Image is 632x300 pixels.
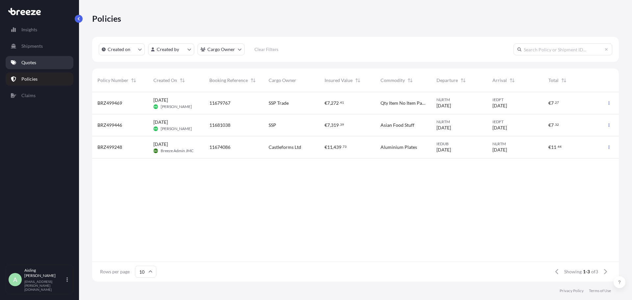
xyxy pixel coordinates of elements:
span: [DATE] [436,147,451,153]
span: IEDUB [436,141,482,147]
input: Search Policy or Shipment ID... [513,43,612,55]
button: Sort [249,76,257,84]
button: Sort [560,76,568,84]
a: Quotes [6,56,73,69]
span: BRZ499446 [97,122,122,128]
span: Rows per page [100,268,130,275]
span: BAJ [153,148,158,154]
a: Privacy Policy [560,288,584,293]
button: Sort [130,76,138,84]
span: Asian Food Stuff [381,122,414,128]
span: 11 [327,145,332,150]
p: Insights [21,26,37,33]
span: € [548,101,551,105]
span: BRZ499469 [97,100,122,106]
span: Aluminium Plates [381,144,417,150]
span: . [554,123,555,126]
span: . [339,101,340,104]
span: 7 [327,123,330,127]
span: [DATE] [436,124,451,131]
span: Created On [153,77,177,84]
button: cargoOwner Filter options [197,43,245,55]
button: createdBy Filter options [148,43,194,55]
span: . [342,146,342,148]
span: 439 [333,145,341,150]
span: IEDFT [492,97,538,102]
span: SSP Trade [269,100,289,106]
span: 11681038 [209,122,230,128]
span: 1-3 [583,268,590,275]
span: . [339,123,340,126]
span: [DATE] [153,97,168,103]
span: NLRTM [492,141,538,147]
span: of 3 [591,268,598,275]
span: Breeze Admin JMC [161,148,194,153]
span: BRZ499248 [97,144,122,150]
span: 7 [551,101,554,105]
span: Booking Reference [209,77,248,84]
a: Shipments [6,40,73,53]
span: 11 [551,145,556,150]
span: € [548,123,551,127]
span: [PERSON_NAME] [161,104,192,109]
span: . [557,146,557,148]
button: Sort [508,76,516,84]
span: Commodity [381,77,405,84]
span: , [330,123,331,127]
span: 11674086 [209,144,230,150]
span: € [325,101,327,105]
span: 7 [551,123,554,127]
span: [DATE] [153,141,168,148]
span: Total [548,77,559,84]
span: MK [154,103,158,110]
p: Created by [157,46,179,53]
p: Policies [21,76,38,82]
span: Castleforms Ltd [269,144,301,150]
span: 39 [340,123,344,126]
p: Policies [92,13,121,24]
p: Cargo Owner [207,46,235,53]
p: Clear Filters [254,46,278,53]
span: € [548,145,551,150]
span: 41 [340,101,344,104]
button: Clear Filters [248,44,285,55]
span: IEDFT [492,119,538,124]
a: Policies [6,72,73,86]
span: SSP [269,122,276,128]
span: 319 [331,123,339,127]
span: A [13,276,17,283]
span: 272 [331,101,339,105]
span: 11679767 [209,100,230,106]
button: createdOn Filter options [99,43,145,55]
p: Shipments [21,43,43,49]
p: Created on [108,46,130,53]
a: Insights [6,23,73,36]
span: Cargo Owner [269,77,296,84]
a: Terms of Use [589,288,611,293]
p: Quotes [21,59,36,66]
span: 7 [327,101,330,105]
span: MK [154,125,158,132]
span: [DATE] [153,119,168,125]
span: , [330,101,331,105]
span: Policy Number [97,77,128,84]
button: Sort [459,76,467,84]
span: Qty Item No Item Packaging Manufacturer Origin BBD Tax Price Net 600 St A 029 A QP Mayonnaise 450... [381,100,426,106]
span: [DATE] [492,102,507,109]
button: Sort [406,76,414,84]
p: Aisling [PERSON_NAME] [24,268,65,278]
span: 27 [555,101,559,104]
a: Claims [6,89,73,102]
span: 44 [558,146,562,148]
span: € [325,145,327,150]
p: [EMAIL_ADDRESS][PERSON_NAME][DOMAIN_NAME] [24,280,65,291]
span: . [554,101,555,104]
span: 32 [555,123,559,126]
span: Departure [436,77,458,84]
span: [PERSON_NAME] [161,126,192,131]
span: [DATE] [492,147,507,153]
span: Arrival [492,77,507,84]
span: [DATE] [436,102,451,109]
